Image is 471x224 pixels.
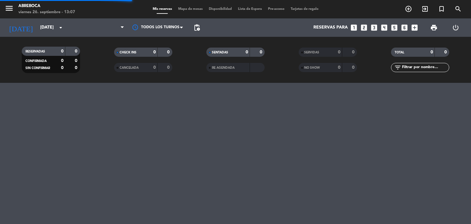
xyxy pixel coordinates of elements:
strong: 0 [167,50,171,54]
i: looks_one [350,24,358,32]
i: looks_3 [370,24,378,32]
strong: 0 [444,50,448,54]
span: Reservas para [313,25,348,30]
span: Pre-acceso [265,7,288,11]
i: power_settings_new [452,24,459,31]
i: arrow_drop_down [57,24,64,31]
strong: 0 [352,65,356,70]
i: turned_in_not [438,5,445,13]
i: looks_4 [380,24,388,32]
strong: 0 [338,50,340,54]
i: search [454,5,462,13]
i: looks_6 [400,24,408,32]
strong: 0 [260,50,263,54]
span: SIN CONFIRMAR [25,67,50,70]
span: SERVIDAS [304,51,319,54]
strong: 0 [153,50,156,54]
span: pending_actions [193,24,201,31]
span: CONFIRMADA [25,60,47,63]
span: NO SHOW [304,66,320,69]
div: LOG OUT [445,18,466,37]
strong: 0 [338,65,340,70]
i: looks_two [360,24,368,32]
div: viernes 26. septiembre - 13:07 [18,9,75,15]
span: Mis reservas [150,7,175,11]
i: filter_list [394,64,401,71]
strong: 0 [431,50,433,54]
strong: 0 [153,65,156,70]
span: Tarjetas de regalo [288,7,322,11]
i: menu [5,4,14,13]
span: Disponibilidad [206,7,235,11]
strong: 0 [75,59,78,63]
strong: 0 [167,65,171,70]
span: CHECK INS [120,51,136,54]
i: add_circle_outline [405,5,412,13]
span: SENTADAS [212,51,228,54]
strong: 0 [352,50,356,54]
strong: 0 [61,66,63,70]
span: Lista de Espera [235,7,265,11]
span: print [430,24,438,31]
i: looks_5 [390,24,398,32]
span: CANCELADA [120,66,139,69]
strong: 0 [246,50,248,54]
strong: 0 [61,49,63,53]
input: Filtrar por nombre... [401,64,449,71]
i: [DATE] [5,21,37,34]
span: RE AGENDADA [212,66,235,69]
strong: 0 [61,59,63,63]
i: exit_to_app [421,5,429,13]
span: TOTAL [395,51,404,54]
i: add_box [411,24,419,32]
span: RESERVADAS [25,50,45,53]
div: ABREBOCA [18,3,75,9]
button: menu [5,4,14,15]
strong: 0 [75,66,78,70]
strong: 0 [75,49,78,53]
span: Mapa de mesas [175,7,206,11]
